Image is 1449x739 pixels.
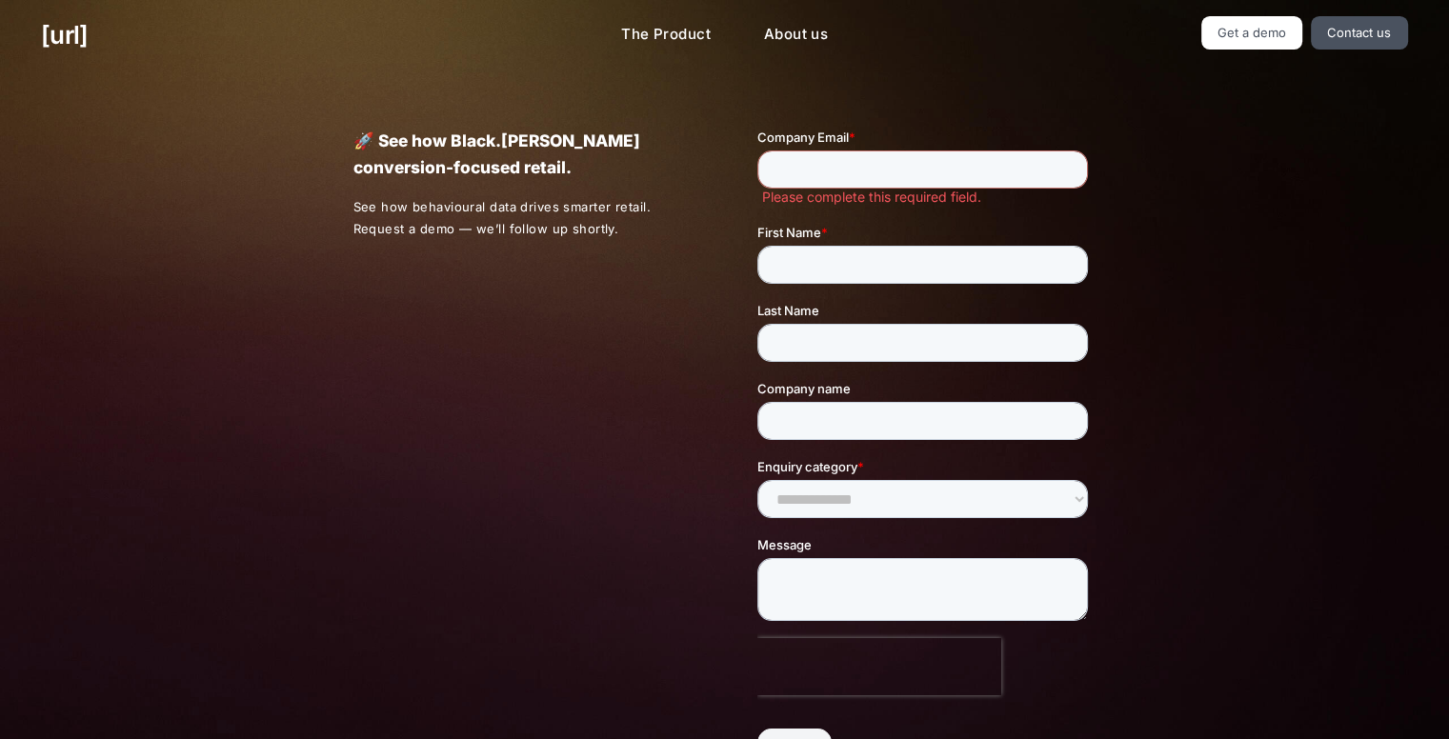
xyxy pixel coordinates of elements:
a: About us [749,16,843,53]
a: The Product [606,16,726,53]
a: [URL] [41,16,88,53]
p: See how behavioural data drives smarter retail. Request a demo — we’ll follow up shortly. [352,196,692,240]
a: Get a demo [1201,16,1303,50]
p: 🚀 See how Black.[PERSON_NAME] conversion-focused retail. [352,128,691,181]
a: Contact us [1311,16,1408,50]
